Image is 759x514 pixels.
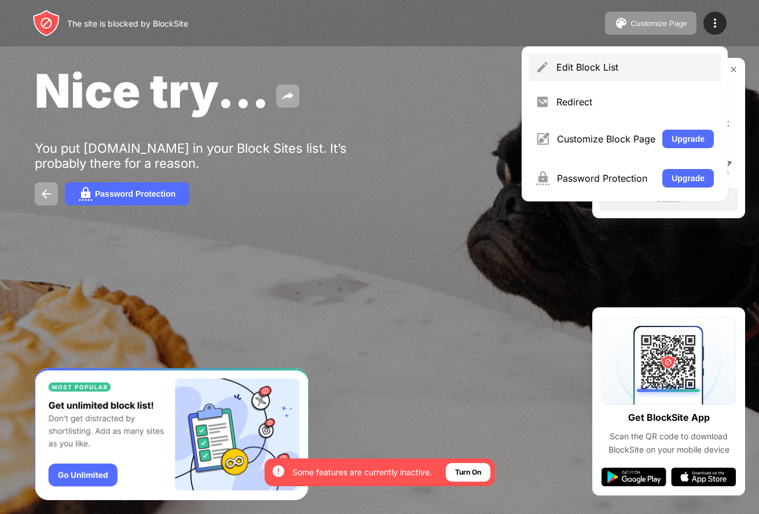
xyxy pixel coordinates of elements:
[662,130,714,148] button: Upgrade
[65,182,189,205] button: Password Protection
[67,19,188,28] div: The site is blocked by BlockSite
[602,468,666,486] img: google-play.svg
[292,467,432,478] div: Some features are currently inactive.
[35,368,309,501] iframe: Banner
[281,89,295,103] img: share.svg
[729,65,738,74] img: rate-us-close.svg
[602,430,736,456] div: Scan the QR code to download BlockSite on your mobile device
[95,189,175,199] div: Password Protection
[628,409,710,426] div: Get BlockSite App
[662,169,714,188] button: Upgrade
[708,16,722,30] img: menu-icon.svg
[536,60,549,74] img: menu-pencil.svg
[32,9,60,37] img: header-logo.svg
[557,172,655,184] div: Password Protection
[671,468,736,486] img: app-store.svg
[614,16,628,30] img: pallet.svg
[602,317,736,405] img: qrcode.svg
[556,61,714,73] div: Edit Block List
[536,95,549,109] img: menu-redirect.svg
[79,187,93,201] img: password.svg
[630,19,687,28] div: Customize Page
[39,187,53,201] img: back.svg
[536,171,550,185] img: menu-password.svg
[605,12,696,35] button: Customize Page
[35,141,393,171] div: You put [DOMAIN_NAME] in your Block Sites list. It’s probably there for a reason.
[272,464,285,478] img: error-circle-white.svg
[536,132,550,146] img: menu-customize.svg
[455,467,481,478] div: Turn On
[35,63,269,119] span: Nice try...
[557,133,655,145] div: Customize Block Page
[556,96,714,108] div: Redirect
